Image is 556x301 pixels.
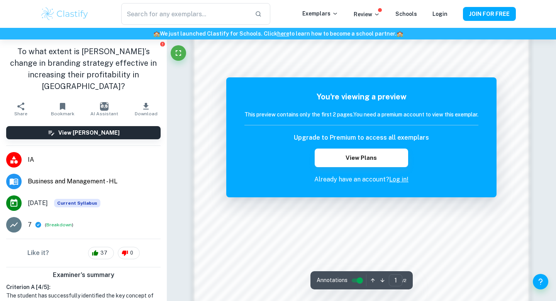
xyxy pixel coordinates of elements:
span: [DATE] [28,198,48,208]
span: Download [135,111,158,116]
h5: You're viewing a preview [244,91,478,103]
input: Search for any exemplars... [121,3,249,25]
button: JOIN FOR FREE [463,7,516,21]
button: Help and Feedback [533,274,548,289]
h6: View [PERSON_NAME] [58,128,120,137]
span: AI Assistant [90,111,118,116]
span: Current Syllabus [54,199,100,207]
a: here [277,31,289,37]
p: Exemplars [302,9,338,18]
span: Annotations [317,276,347,284]
img: AI Assistant [100,102,108,111]
div: 0 [118,247,140,259]
p: Already have an account? [244,175,478,184]
span: ( ) [45,221,73,229]
span: 🏫 [397,31,403,37]
span: Business and Management - HL [28,177,161,186]
h6: Criterion A [ 4 / 5 ]: [6,283,161,291]
p: Review [354,10,380,19]
button: Download [125,98,167,120]
button: AI Assistant [83,98,125,120]
span: Share [14,111,27,116]
button: Breakdown [46,221,72,228]
button: Bookmark [42,98,83,120]
button: Fullscreen [171,45,186,61]
img: Clastify logo [40,6,89,22]
span: IA [28,155,161,164]
h1: To what extent is [PERSON_NAME]’s change in branding strategy effective in increasing their profi... [6,46,161,92]
a: Log in! [389,176,409,183]
h6: Examiner's summary [3,270,164,280]
h6: We just launched Clastify for Schools. Click to learn how to become a school partner. [2,29,554,38]
span: / 2 [402,277,407,284]
button: View Plans [315,149,408,167]
h6: This preview contains only the first 2 pages. You need a premium account to view this exemplar. [244,110,478,119]
button: Report issue [159,41,165,47]
span: 37 [96,249,112,257]
a: Login [432,11,448,17]
a: Schools [395,11,417,17]
div: This exemplar is based on the current syllabus. Feel free to refer to it for inspiration/ideas wh... [54,199,100,207]
span: Bookmark [51,111,75,116]
div: 37 [88,247,114,259]
button: View [PERSON_NAME] [6,126,161,139]
span: 0 [126,249,137,257]
span: 🏫 [153,31,160,37]
h6: Like it? [27,248,49,258]
h6: Upgrade to Premium to access all exemplars [294,133,429,142]
p: 7 [28,220,32,229]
